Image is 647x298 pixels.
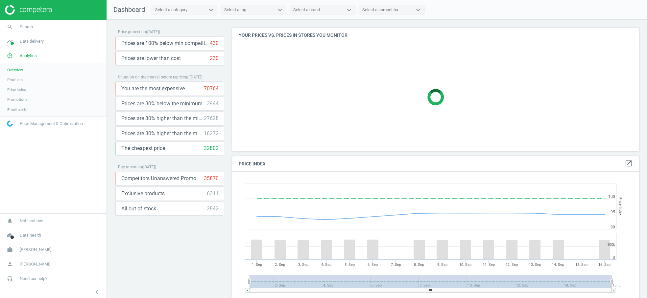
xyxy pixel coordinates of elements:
span: The cheapest price [121,145,165,152]
span: Analytics [20,53,37,59]
div: 6311 [207,190,219,197]
text: 100 [608,194,615,199]
span: Pay attention [118,165,142,169]
span: Data delivery [20,38,44,44]
tspan: 11. Sep [483,263,495,267]
span: Price protection [118,30,146,34]
span: Data health [20,232,41,238]
i: timeline [4,35,16,48]
span: Notifications [20,218,43,224]
div: Select a category [155,7,187,13]
span: Exclusive products [121,190,165,197]
div: 230 [210,55,219,62]
tspan: 10. Sep [459,263,471,267]
span: Prices are lower than cost [121,55,181,62]
text: 100k [607,243,615,247]
i: pie_chart_outlined [4,50,16,62]
tspan: 5. Sep [345,263,355,267]
div: Select a competitor [362,7,398,13]
tspan: 14. Sep [552,263,564,267]
i: person [4,258,16,270]
tspan: 16. … [612,283,621,287]
h4: Your prices vs. prices in stores you monitor [232,28,639,43]
img: wGWNvw8QSZomAAAAABJRU5ErkJggg== [7,120,13,127]
tspan: 4. Sep [321,263,331,267]
span: Competitors Unanswered Promo [121,175,196,182]
div: 16272 [204,130,219,137]
tspan: 15. Sep [575,263,587,267]
i: work [4,244,16,256]
span: Price Management & Optimization [20,121,83,127]
div: 35870 [204,175,219,182]
text: 0 [613,256,615,260]
div: 3944 [207,100,219,107]
div: 2842 [207,205,219,212]
tspan: Price Index [618,197,623,215]
a: open_in_new [625,160,633,168]
text: 90 [611,225,615,229]
span: Prices are 30% below the minimum [121,100,203,107]
div: Select a brand [293,7,320,13]
span: Prices are 30% higher than the maximal [121,130,204,137]
tspan: 13. Sep [529,263,541,267]
tspan: 9. Sep [437,263,447,267]
tspan: 7. Sep [391,263,401,267]
span: ( [DATE] ) [188,75,203,79]
span: ( [DATE] ) [142,165,156,169]
div: 70764 [204,85,219,92]
span: Search [20,24,33,30]
text: 95 [611,210,615,214]
tspan: 8. Sep [414,263,424,267]
tspan: 1. Sep [252,263,262,267]
span: All out of stock [121,205,156,212]
span: Situation on the market before repricing [118,75,188,79]
span: You are the most expensive [121,85,185,92]
div: 32802 [204,145,219,152]
span: Prices are 100% below min competitor [121,40,210,47]
tspan: 3. Sep [298,263,308,267]
span: Promotions [7,97,27,102]
span: Price index [7,87,26,92]
span: ( [DATE] ) [146,30,160,34]
tspan: 2. Sep [275,263,285,267]
tspan: 16. Sep [598,263,611,267]
img: ajHJNr6hYgQAAAAASUVORK5CYII= [5,5,52,15]
span: [PERSON_NAME] [20,261,51,267]
span: Prices are 30% higher than the minimum [121,115,204,122]
span: Email alerts [7,107,27,112]
span: Need our help? [20,276,47,282]
tspan: 12. Sep [506,263,518,267]
div: Select a tag [224,7,246,13]
span: [PERSON_NAME] [20,247,51,253]
i: headset_mic [4,272,16,285]
i: cloud_done [4,229,16,242]
span: Overview [7,67,23,73]
tspan: 6. Sep [368,263,378,267]
i: notifications [4,215,16,227]
i: search [4,21,16,33]
h4: Price Index [232,156,639,172]
span: Dashboard [113,6,145,13]
i: chevron_left [93,288,101,296]
div: 27628 [204,115,219,122]
button: chevron_left [88,288,105,296]
div: 430 [210,40,219,47]
span: Products [7,77,23,82]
